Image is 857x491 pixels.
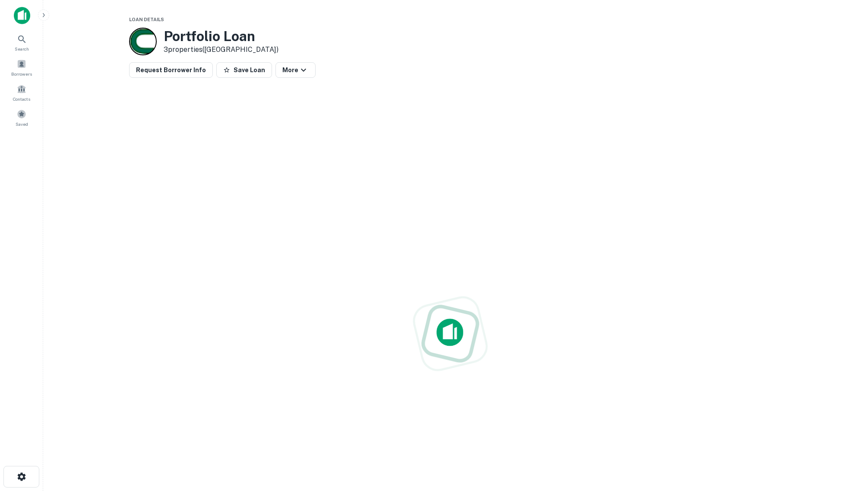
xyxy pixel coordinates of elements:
[164,28,278,45] h3: Portfolio Loan
[129,17,164,22] span: Loan Details
[3,56,41,79] a: Borrowers
[13,96,30,102] span: Contacts
[14,7,30,24] img: capitalize-icon.png
[216,62,272,78] button: Save Loan
[814,422,857,463] iframe: Chat Widget
[3,81,41,104] a: Contacts
[164,45,278,55] p: 3 properties ([GEOGRAPHIC_DATA])
[16,121,28,128] span: Saved
[3,31,41,54] a: Search
[275,62,316,78] button: More
[129,62,213,78] button: Request Borrower Info
[11,70,32,77] span: Borrowers
[3,106,41,129] a: Saved
[15,45,29,52] span: Search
